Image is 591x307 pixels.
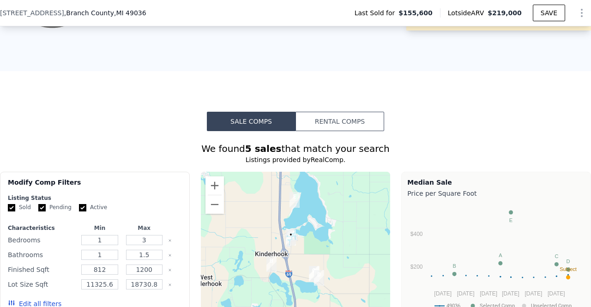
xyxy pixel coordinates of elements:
[168,239,172,242] button: Clear
[573,4,591,22] button: Show Options
[560,266,577,272] text: Subject
[488,9,522,17] span: $219,000
[124,224,164,232] div: Max
[8,248,76,261] div: Bathrooms
[263,253,280,276] div: 375 E Southern Rd
[282,226,300,249] div: 763 Tomahawk Trl
[286,188,303,211] div: 645 Pearl Beach Rd
[79,224,120,232] div: Min
[548,290,565,297] text: [DATE]
[480,290,498,297] text: [DATE]
[410,231,423,237] text: $400
[533,5,565,21] button: SAVE
[502,290,519,297] text: [DATE]
[398,8,433,18] span: $155,600
[567,259,570,264] text: D
[448,8,488,18] span: Lotside ARV
[8,204,15,211] input: Sold
[64,8,146,18] span: , Branch County
[310,266,328,289] div: 919 Nature Ln
[245,143,282,154] strong: 5 sales
[8,178,182,194] div: Modify Comp Filters
[8,234,76,247] div: Bedrooms
[525,290,543,297] text: [DATE]
[8,224,76,232] div: Characteristics
[168,283,172,287] button: Clear
[8,263,76,276] div: Finished Sqft
[207,112,295,131] button: Sale Comps
[205,176,224,195] button: Zoom in
[509,217,513,223] text: E
[38,204,72,211] label: Pending
[79,204,107,211] label: Active
[79,204,86,211] input: Active
[453,263,456,269] text: B
[38,204,46,211] input: Pending
[8,278,76,291] div: Lot Size Sqft
[8,194,182,202] div: Listing Status
[205,195,224,214] button: Zoom out
[305,262,323,285] div: 531 Rocky Top Dr
[295,112,384,131] button: Rental Comps
[410,264,423,270] text: $200
[8,204,31,211] label: Sold
[555,253,559,259] text: C
[407,178,585,187] div: Median Sale
[168,268,172,272] button: Clear
[168,253,172,257] button: Clear
[114,9,146,17] span: , MI 49036
[434,290,452,297] text: [DATE]
[355,8,399,18] span: Last Sold for
[457,290,475,297] text: [DATE]
[407,187,585,200] div: Price per Square Foot
[499,253,502,258] text: A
